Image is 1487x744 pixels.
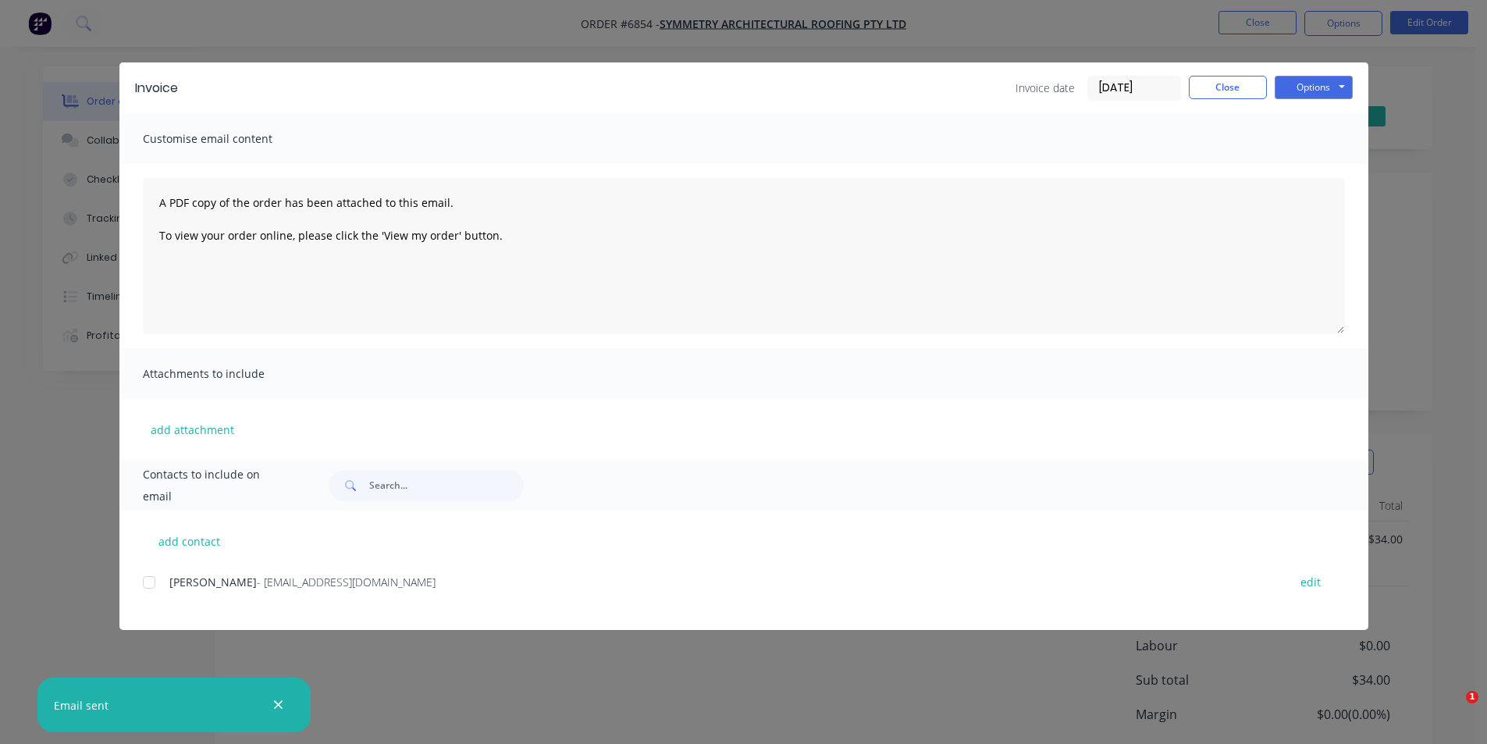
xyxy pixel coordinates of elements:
[1466,691,1478,703] span: 1
[54,697,109,714] div: Email sent
[369,470,524,501] input: Search...
[1189,76,1267,99] button: Close
[169,575,257,589] span: [PERSON_NAME]
[143,418,242,441] button: add attachment
[1016,80,1075,96] span: Invoice date
[1434,691,1471,728] iframe: Intercom live chat
[143,464,290,507] span: Contacts to include on email
[1291,571,1330,593] button: edit
[1275,76,1353,99] button: Options
[143,529,237,553] button: add contact
[135,79,178,98] div: Invoice
[143,363,315,385] span: Attachments to include
[143,178,1345,334] textarea: A PDF copy of the order has been attached to this email. To view your order online, please click ...
[143,128,315,150] span: Customise email content
[257,575,436,589] span: - [EMAIL_ADDRESS][DOMAIN_NAME]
